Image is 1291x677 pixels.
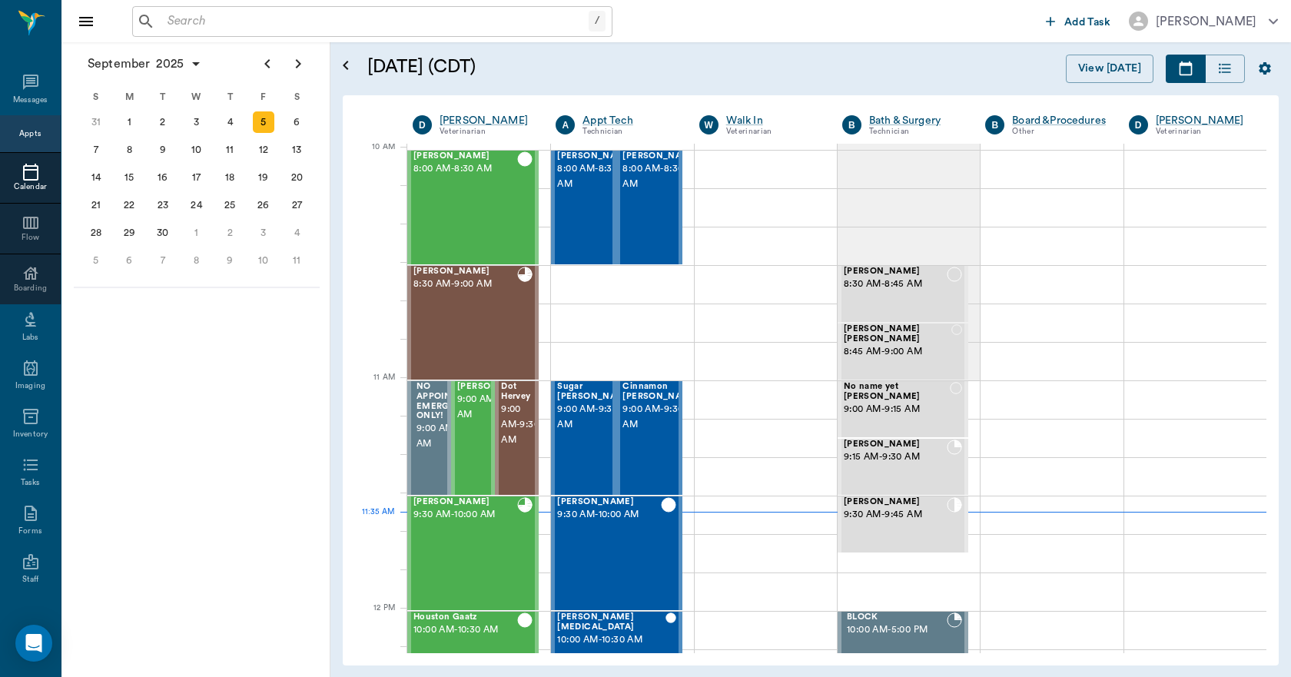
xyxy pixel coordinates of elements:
[280,85,314,108] div: S
[451,380,495,496] div: CHECKED_OUT, 9:00 AM - 9:30 AM
[186,111,207,133] div: Wednesday, September 3, 2025
[1117,7,1290,35] button: [PERSON_NAME]
[844,344,952,360] span: 8:45 AM - 9:00 AM
[213,85,247,108] div: T
[113,85,147,108] div: M
[219,222,241,244] div: Thursday, October 2, 2025
[286,194,307,216] div: Saturday, September 27, 2025
[842,115,861,134] div: B
[1129,115,1148,134] div: D
[367,55,765,79] h5: [DATE] (CDT)
[286,222,307,244] div: Saturday, October 4, 2025
[253,194,274,216] div: Friday, September 26, 2025
[413,267,517,277] span: [PERSON_NAME]
[869,125,962,138] div: Technician
[186,139,207,161] div: Wednesday, September 10, 2025
[22,332,38,343] div: Labs
[79,85,113,108] div: S
[844,450,947,465] span: 9:15 AM - 9:30 AM
[180,85,214,108] div: W
[440,125,533,138] div: Veterinarian
[501,402,539,448] span: 9:00 AM - 9:30 AM
[118,167,140,188] div: Monday, September 15, 2025
[413,161,517,177] span: 8:00 AM - 8:30 AM
[557,382,634,402] span: Sugar [PERSON_NAME]
[153,53,187,75] span: 2025
[844,497,947,507] span: [PERSON_NAME]
[844,507,947,523] span: 9:30 AM - 9:45 AM
[726,113,819,128] a: Walk In
[1156,125,1249,138] div: Veterinarian
[495,380,539,496] div: CHECKED_OUT, 9:00 AM - 9:30 AM
[622,151,699,161] span: [PERSON_NAME]
[413,277,517,292] span: 8:30 AM - 9:00 AM
[551,380,616,496] div: CHECKED_OUT, 9:00 AM - 9:30 AM
[85,53,153,75] span: September
[186,194,207,216] div: Wednesday, September 24, 2025
[15,625,52,662] div: Open Intercom Messenger
[457,392,534,423] span: 9:00 AM - 9:30 AM
[622,402,699,433] span: 9:00 AM - 9:30 AM
[726,125,819,138] div: Veterinarian
[85,194,107,216] div: Sunday, September 21, 2025
[186,250,207,271] div: Wednesday, October 8, 2025
[589,11,606,32] div: /
[407,380,451,496] div: BOOKED, 9:00 AM - 9:30 AM
[413,497,517,507] span: [PERSON_NAME]
[15,380,45,392] div: Imaging
[457,382,534,392] span: [PERSON_NAME]
[844,277,947,292] span: 8:30 AM - 8:45 AM
[253,111,274,133] div: Today, Friday, September 5, 2025
[13,95,48,106] div: Messages
[616,150,682,265] div: CHECKED_OUT, 8:00 AM - 8:30 AM
[582,113,675,128] a: Appt Tech
[253,222,274,244] div: Friday, October 3, 2025
[847,622,947,638] span: 10:00 AM - 5:00 PM
[152,222,174,244] div: Tuesday, September 30, 2025
[161,11,589,32] input: Search
[247,85,280,108] div: F
[413,622,517,638] span: 10:00 AM - 10:30 AM
[286,250,307,271] div: Saturday, October 11, 2025
[71,6,101,37] button: Close drawer
[118,194,140,216] div: Monday, September 22, 2025
[219,167,241,188] div: Thursday, September 18, 2025
[699,115,719,134] div: W
[413,507,517,523] span: 9:30 AM - 10:00 AM
[146,85,180,108] div: T
[838,438,968,496] div: BOOKED, 9:15 AM - 9:30 AM
[622,382,699,402] span: Cinnamon [PERSON_NAME]
[219,111,241,133] div: Thursday, September 4, 2025
[413,151,517,161] span: [PERSON_NAME]
[844,324,952,344] span: [PERSON_NAME] [PERSON_NAME]
[152,139,174,161] div: Tuesday, September 9, 2025
[440,113,533,128] a: [PERSON_NAME]
[21,477,40,489] div: Tasks
[85,167,107,188] div: Sunday, September 14, 2025
[1156,12,1256,31] div: [PERSON_NAME]
[186,222,207,244] div: Wednesday, October 1, 2025
[838,265,968,323] div: NOT_CONFIRMED, 8:30 AM - 8:45 AM
[152,111,174,133] div: Tuesday, September 2, 2025
[413,612,517,622] span: Houston Gaatz
[616,380,682,496] div: CHECKED_OUT, 9:00 AM - 9:30 AM
[85,250,107,271] div: Sunday, October 5, 2025
[557,507,660,523] span: 9:30 AM - 10:00 AM
[557,612,665,632] span: [PERSON_NAME][MEDICAL_DATA]
[1012,113,1106,128] div: Board &Procedures
[407,150,539,265] div: CHECKED_OUT, 8:00 AM - 8:30 AM
[283,48,314,79] button: Next page
[1040,7,1117,35] button: Add Task
[186,167,207,188] div: Wednesday, September 17, 2025
[557,151,634,161] span: [PERSON_NAME]
[152,167,174,188] div: Tuesday, September 16, 2025
[286,111,307,133] div: Saturday, September 6, 2025
[118,111,140,133] div: Monday, September 1, 2025
[22,574,38,586] div: Staff
[838,380,968,438] div: NOT_CONFIRMED, 9:00 AM - 9:15 AM
[85,111,107,133] div: Sunday, August 31, 2025
[622,161,699,192] span: 8:00 AM - 8:30 AM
